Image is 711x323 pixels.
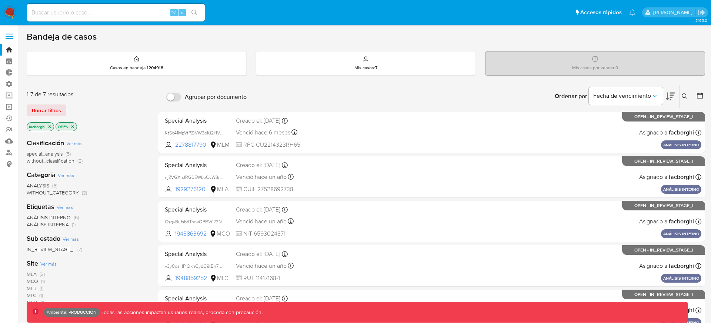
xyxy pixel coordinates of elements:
p: Todas las acciones impactan usuarios reales, proceda con precaución. [100,309,263,316]
button: search-icon [187,7,202,18]
span: ⌥ [171,9,177,16]
span: s [181,9,183,16]
a: Notificaciones [629,9,635,16]
span: Accesos rápidos [580,9,622,16]
p: facundoagustin.borghi@mercadolibre.com [653,9,695,16]
input: Buscar usuario o caso... [27,8,205,17]
a: Salir [698,9,705,16]
p: Ambiente: PRODUCCIÓN [47,311,97,314]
